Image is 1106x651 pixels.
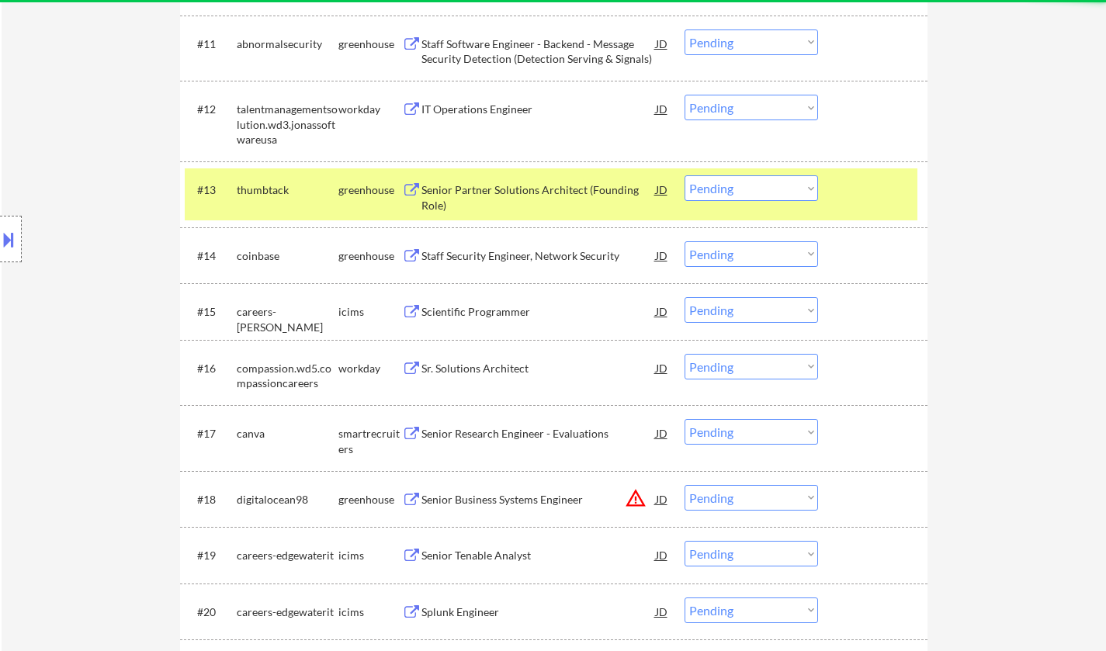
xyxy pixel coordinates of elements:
[237,182,338,198] div: thumbtack
[237,36,338,52] div: abnormalsecurity
[421,182,656,213] div: Senior Partner Solutions Architect (Founding Role)
[421,304,656,320] div: Scientific Programmer
[237,102,338,147] div: talentmanagementsolution.wd3.jonassoftwareusa
[197,604,224,620] div: #20
[654,597,670,625] div: JD
[654,354,670,382] div: JD
[421,492,656,507] div: Senior Business Systems Engineer
[338,361,402,376] div: workday
[197,492,224,507] div: #18
[338,492,402,507] div: greenhouse
[421,361,656,376] div: Sr. Solutions Architect
[237,304,338,334] div: careers-[PERSON_NAME]
[338,426,402,456] div: smartrecruiters
[654,541,670,569] div: JD
[338,248,402,264] div: greenhouse
[338,548,402,563] div: icims
[237,248,338,264] div: coinbase
[654,95,670,123] div: JD
[338,604,402,620] div: icims
[338,102,402,117] div: workday
[237,426,338,442] div: canva
[338,182,402,198] div: greenhouse
[421,426,656,442] div: Senior Research Engineer - Evaluations
[421,102,656,117] div: IT Operations Engineer
[237,604,338,620] div: careers-edgewaterit
[654,241,670,269] div: JD
[625,487,647,509] button: warning_amber
[338,36,402,52] div: greenhouse
[654,175,670,203] div: JD
[654,297,670,325] div: JD
[237,492,338,507] div: digitalocean98
[421,604,656,620] div: Splunk Engineer
[197,36,224,52] div: #11
[338,304,402,320] div: icims
[654,29,670,57] div: JD
[421,248,656,264] div: Staff Security Engineer, Network Security
[237,361,338,391] div: compassion.wd5.compassioncareers
[237,548,338,563] div: careers-edgewaterit
[421,36,656,67] div: Staff Software Engineer - Backend - Message Security Detection (Detection Serving & Signals)
[654,419,670,447] div: JD
[197,426,224,442] div: #17
[654,485,670,513] div: JD
[421,548,656,563] div: Senior Tenable Analyst
[197,548,224,563] div: #19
